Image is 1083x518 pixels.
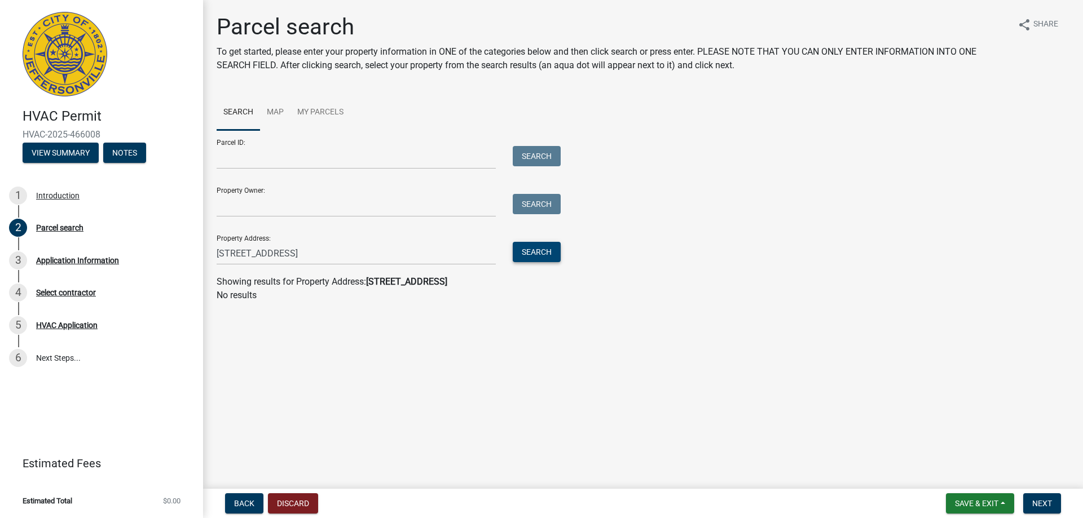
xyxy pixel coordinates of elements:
[36,224,83,232] div: Parcel search
[36,256,119,264] div: Application Information
[1033,18,1058,32] span: Share
[9,187,27,205] div: 1
[9,284,27,302] div: 4
[1023,493,1061,513] button: Next
[946,493,1014,513] button: Save & Exit
[23,497,72,504] span: Estimated Total
[217,289,1069,302] p: No results
[217,14,1009,41] h1: Parcel search
[9,251,27,269] div: 3
[1018,18,1031,32] i: share
[163,497,180,504] span: $0.00
[36,321,98,329] div: HVAC Application
[23,12,107,96] img: City of Jeffersonville, Indiana
[513,194,561,214] button: Search
[513,242,561,262] button: Search
[234,499,254,508] span: Back
[9,452,185,475] a: Estimated Fees
[217,45,1009,72] p: To get started, please enter your property information in ONE of the categories below and then cl...
[217,275,1069,289] div: Showing results for Property Address:
[1009,14,1067,36] button: shareShare
[23,149,99,158] wm-modal-confirm: Summary
[23,143,99,163] button: View Summary
[955,499,998,508] span: Save & Exit
[9,316,27,334] div: 5
[260,95,290,131] a: Map
[9,349,27,367] div: 6
[36,192,80,200] div: Introduction
[23,129,180,140] span: HVAC-2025-466008
[268,493,318,513] button: Discard
[513,146,561,166] button: Search
[36,289,96,296] div: Select contractor
[103,143,146,163] button: Notes
[103,149,146,158] wm-modal-confirm: Notes
[1032,499,1052,508] span: Next
[290,95,350,131] a: My Parcels
[9,219,27,237] div: 2
[366,276,447,287] strong: [STREET_ADDRESS]
[217,95,260,131] a: Search
[23,108,194,125] h4: HVAC Permit
[225,493,263,513] button: Back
